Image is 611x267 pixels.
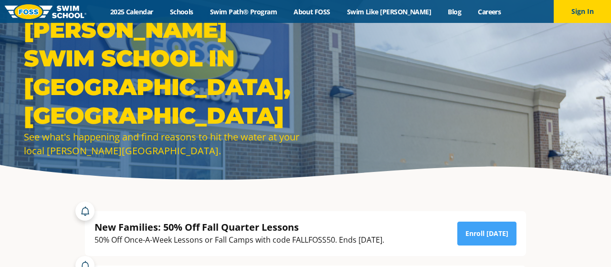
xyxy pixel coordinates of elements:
[201,7,285,16] a: Swim Path® Program
[285,7,339,16] a: About FOSS
[457,222,516,246] a: Enroll [DATE]
[95,234,384,246] div: 50% Off Once-A-Week Lessons or Fall Camps with code FALLFOSS50. Ends [DATE].
[24,130,301,158] div: See what's happening and find reasons to hit the water at your local [PERSON_NAME][GEOGRAPHIC_DATA].
[338,7,440,16] a: Swim Like [PERSON_NAME]
[5,4,86,19] img: FOSS Swim School Logo
[161,7,201,16] a: Schools
[470,7,509,16] a: Careers
[24,15,301,130] h1: [PERSON_NAME] Swim School in [GEOGRAPHIC_DATA], [GEOGRAPHIC_DATA]
[95,221,384,234] div: New Families: 50% Off Fall Quarter Lessons
[102,7,161,16] a: 2025 Calendar
[440,7,470,16] a: Blog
